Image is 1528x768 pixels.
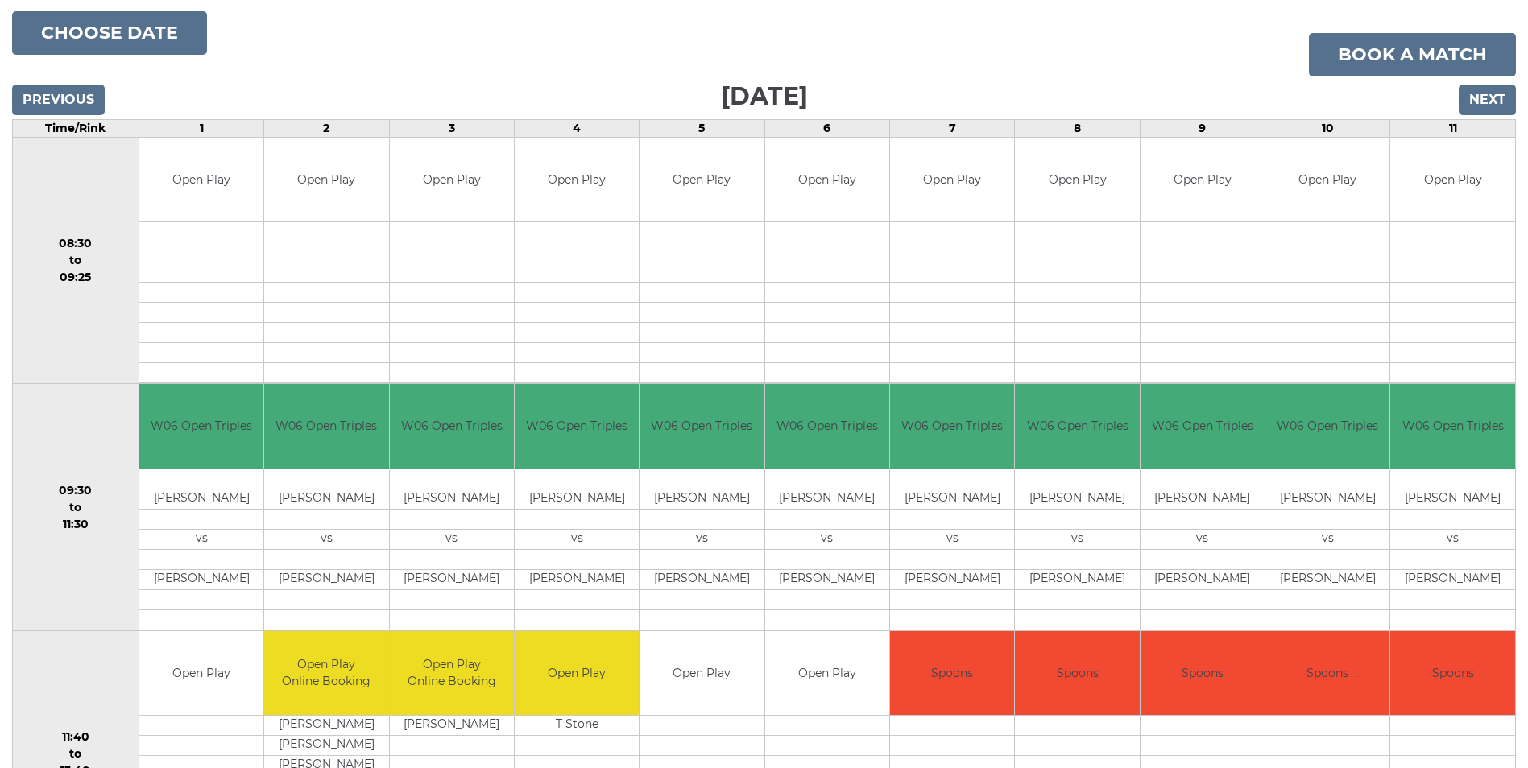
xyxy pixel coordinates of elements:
td: [PERSON_NAME] [515,569,639,589]
td: [PERSON_NAME] [264,716,388,736]
td: Open Play Online Booking [390,631,514,716]
td: [PERSON_NAME] [890,569,1014,589]
td: Open Play [765,138,889,222]
td: [PERSON_NAME] [264,736,388,756]
input: Previous [12,85,105,115]
td: [PERSON_NAME] [765,489,889,509]
td: 10 [1265,119,1390,137]
td: [PERSON_NAME] [390,489,514,509]
td: Open Play [515,138,639,222]
td: Open Play [1015,138,1139,222]
td: vs [1390,529,1515,549]
input: Next [1459,85,1516,115]
td: W06 Open Triples [890,384,1014,469]
td: Open Play [890,138,1014,222]
td: Spoons [1141,631,1265,716]
td: [PERSON_NAME] [1015,489,1139,509]
td: 9 [1140,119,1265,137]
td: 2 [264,119,389,137]
td: [PERSON_NAME] [1265,569,1389,589]
td: W06 Open Triples [390,384,514,469]
td: 3 [389,119,514,137]
td: 08:30 to 09:25 [13,137,139,384]
td: [PERSON_NAME] [264,569,388,589]
td: Open Play [765,631,889,716]
td: Open Play [264,138,388,222]
td: Spoons [1390,631,1515,716]
td: 1 [139,119,263,137]
td: Spoons [1015,631,1139,716]
td: vs [390,529,514,549]
td: vs [264,529,388,549]
td: Open Play Online Booking [264,631,388,716]
td: Spoons [890,631,1014,716]
td: W06 Open Triples [1141,384,1265,469]
td: Open Play [390,138,514,222]
td: [PERSON_NAME] [390,569,514,589]
td: vs [1015,529,1139,549]
td: Open Play [1390,138,1515,222]
td: Open Play [139,631,263,716]
td: 09:30 to 11:30 [13,384,139,631]
td: [PERSON_NAME] [640,569,764,589]
td: vs [139,529,263,549]
td: W06 Open Triples [1015,384,1139,469]
td: [PERSON_NAME] [1015,569,1139,589]
td: 8 [1015,119,1140,137]
td: vs [765,529,889,549]
td: vs [515,529,639,549]
td: Spoons [1265,631,1389,716]
td: W06 Open Triples [264,384,388,469]
td: 7 [890,119,1015,137]
td: W06 Open Triples [1265,384,1389,469]
td: [PERSON_NAME] [1390,569,1515,589]
td: [PERSON_NAME] [890,489,1014,509]
td: [PERSON_NAME] [765,569,889,589]
a: Book a match [1309,33,1516,76]
td: W06 Open Triples [515,384,639,469]
td: Open Play [515,631,639,716]
td: Open Play [640,138,764,222]
td: Time/Rink [13,119,139,137]
td: [PERSON_NAME] [515,489,639,509]
td: [PERSON_NAME] [1265,489,1389,509]
td: W06 Open Triples [139,384,263,469]
td: [PERSON_NAME] [390,716,514,736]
td: 5 [640,119,764,137]
td: Open Play [1141,138,1265,222]
td: [PERSON_NAME] [264,489,388,509]
td: [PERSON_NAME] [640,489,764,509]
td: [PERSON_NAME] [1141,489,1265,509]
td: W06 Open Triples [1390,384,1515,469]
td: Open Play [640,631,764,716]
td: T Stone [515,716,639,736]
td: vs [640,529,764,549]
td: W06 Open Triples [640,384,764,469]
td: 4 [514,119,639,137]
td: vs [890,529,1014,549]
td: Open Play [139,138,263,222]
td: [PERSON_NAME] [139,569,263,589]
button: Choose date [12,11,207,55]
td: vs [1141,529,1265,549]
td: [PERSON_NAME] [139,489,263,509]
td: [PERSON_NAME] [1390,489,1515,509]
td: 6 [764,119,889,137]
td: 11 [1390,119,1516,137]
td: vs [1265,529,1389,549]
td: Open Play [1265,138,1389,222]
td: [PERSON_NAME] [1141,569,1265,589]
td: W06 Open Triples [765,384,889,469]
